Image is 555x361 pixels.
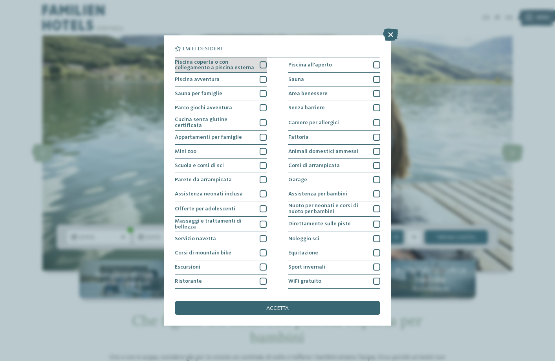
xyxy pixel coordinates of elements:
span: Scuola e corsi di sci [175,163,224,168]
span: Piscina all'aperto [288,62,332,68]
span: Cucina senza glutine certificata [175,117,255,128]
span: Garage [288,177,307,182]
span: Escursioni [175,264,200,270]
span: Parco giochi avventura [175,105,232,111]
span: Sauna per famiglie [175,91,222,96]
span: WiFi gratuito [288,278,321,284]
span: Animali domestici ammessi [288,149,358,154]
span: Sauna [288,77,304,82]
span: Assistenza neonati inclusa [175,191,243,197]
span: accetta [266,306,289,311]
span: Camere per allergici [288,120,339,125]
span: Piscina coperta o con collegamento a piscina esterna [175,59,255,71]
span: Mini zoo [175,149,196,154]
span: Appartamenti per famiglie [175,134,242,140]
span: Sport invernali [288,264,325,270]
span: Area benessere [288,91,328,96]
span: Ristorante [175,278,202,284]
span: Massaggi e trattamenti di bellezza [175,218,255,230]
span: Assistenza per bambini [288,191,347,197]
span: Noleggio sci [288,236,319,241]
span: I miei desideri [183,46,222,52]
span: Equitazione [288,250,318,256]
span: Nuoto per neonati e corsi di nuoto per bambini [288,203,368,214]
span: Fattoria [288,134,309,140]
span: Direttamente sulle piste [288,221,351,227]
span: Corsi di arrampicata [288,163,340,168]
span: Servizio navetta [175,236,216,241]
span: Offerte per adolescenti [175,206,235,212]
span: Parete da arrampicata [175,177,232,182]
span: Senza barriere [288,105,325,111]
span: Corsi di mountain bike [175,250,231,256]
span: Piscina avventura [175,77,220,82]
